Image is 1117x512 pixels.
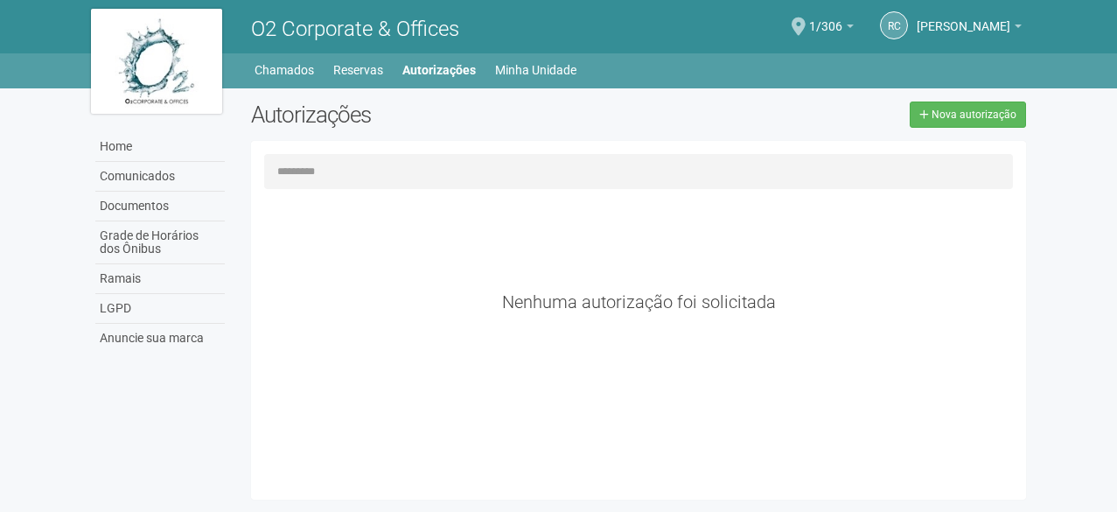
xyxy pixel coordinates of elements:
[917,3,1010,33] span: ROSANGELADO CARMO GUIMARAES
[95,324,225,353] a: Anuncie sua marca
[809,3,842,33] span: 1/306
[917,22,1022,36] a: [PERSON_NAME]
[95,264,225,294] a: Ramais
[495,58,576,82] a: Minha Unidade
[95,162,225,192] a: Comunicados
[402,58,476,82] a: Autorizações
[251,102,625,128] h2: Autorizações
[251,17,459,41] span: O2 Corporate & Offices
[255,58,314,82] a: Chamados
[932,109,1016,121] span: Nova autorização
[95,132,225,162] a: Home
[880,11,908,39] a: RC
[809,22,854,36] a: 1/306
[95,221,225,264] a: Grade de Horários dos Ônibus
[95,294,225,324] a: LGPD
[333,58,383,82] a: Reservas
[264,294,1014,310] div: Nenhuma autorização foi solicitada
[910,102,1026,128] a: Nova autorização
[91,9,222,114] img: logo.jpg
[95,192,225,221] a: Documentos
